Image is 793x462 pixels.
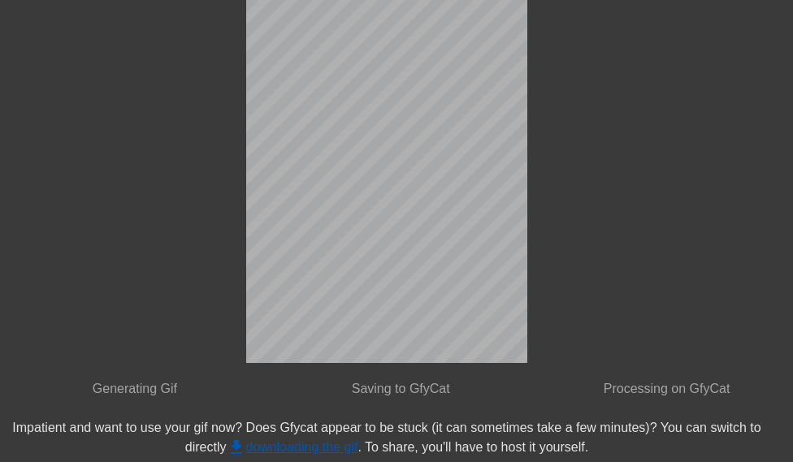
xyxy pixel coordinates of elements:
[89,382,177,395] span: Generating Gif
[227,438,246,457] span: get_app
[348,382,449,395] span: Saving to GfyCat
[227,440,358,454] a: downloading the gif
[600,382,730,395] span: Processing on GfyCat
